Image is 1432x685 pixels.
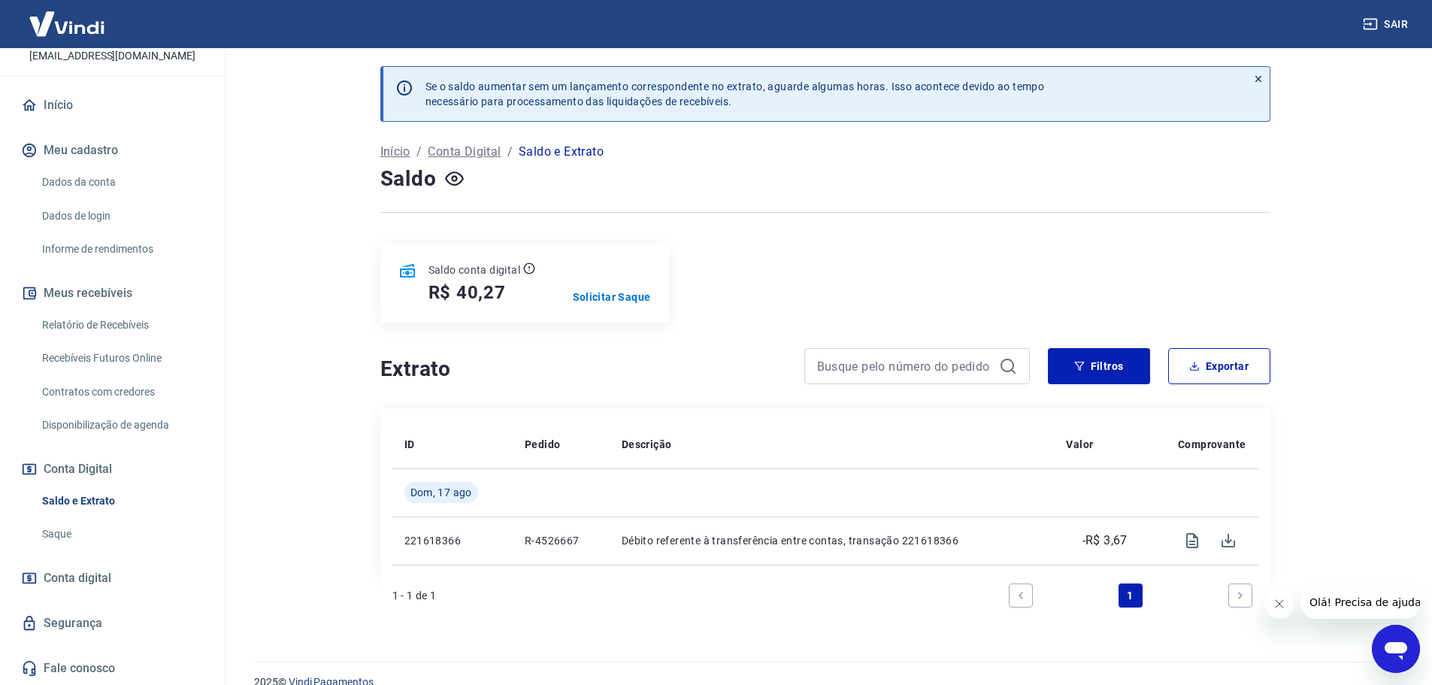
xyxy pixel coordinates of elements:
a: Conta Digital [428,143,501,161]
p: ID [404,437,415,452]
p: Comprovante [1178,437,1246,452]
a: Início [18,89,207,122]
span: Olá! Precisa de ajuda? [9,11,126,23]
p: Saldo conta digital [428,262,521,277]
p: R-4526667 [525,533,598,548]
a: Informe de rendimentos [36,234,207,265]
p: Se o saldo aumentar sem um lançamento correspondente no extrato, aguarde algumas horas. Isso acon... [425,79,1045,109]
p: / [416,143,422,161]
a: Saldo e Extrato [36,486,207,517]
a: Dados da conta [36,167,207,198]
a: Contratos com credores [36,377,207,408]
p: Pedido [525,437,560,452]
a: Início [380,143,410,161]
iframe: Fechar mensagem [1264,589,1294,619]
button: Conta Digital [18,453,207,486]
span: Conta digital [44,568,111,589]
a: Solicitar Saque [573,289,651,305]
button: Exportar [1168,348,1270,384]
a: Dados de login [36,201,207,232]
button: Filtros [1048,348,1150,384]
p: -R$ 3,67 [1082,532,1128,550]
p: Débito referente à transferência entre contas, transação 221618366 [622,533,1043,548]
a: Disponibilização de agenda [36,410,207,441]
a: Page 1 is your current page [1119,583,1143,608]
button: Meus recebíveis [18,277,207,310]
iframe: Mensagem da empresa [1300,586,1420,619]
p: [EMAIL_ADDRESS][DOMAIN_NAME] [29,48,195,64]
span: Visualizar [1174,523,1210,559]
a: Conta digital [18,562,207,595]
span: Dom, 17 ago [410,485,472,500]
span: Download [1210,523,1246,559]
iframe: Botão para abrir a janela de mensagens [1372,625,1420,673]
a: Relatório de Recebíveis [36,310,207,341]
a: Recebíveis Futuros Online [36,343,207,374]
a: Saque [36,519,207,550]
ul: Pagination [1003,577,1258,614]
p: / [507,143,513,161]
p: Valor [1066,437,1093,452]
p: 1 - 1 de 1 [392,588,437,603]
a: Next page [1228,583,1252,608]
p: 221618366 [404,533,501,548]
button: Sair [1360,11,1414,38]
a: Previous page [1009,583,1033,608]
img: Vindi [18,1,116,47]
h4: Extrato [380,354,786,384]
p: Saldo e Extrato [519,143,604,161]
button: Meu cadastro [18,134,207,167]
input: Busque pelo número do pedido [817,355,993,377]
h5: R$ 40,27 [428,280,506,305]
a: Segurança [18,607,207,640]
p: Descrição [622,437,672,452]
h4: Saldo [380,164,437,194]
a: Fale conosco [18,652,207,685]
